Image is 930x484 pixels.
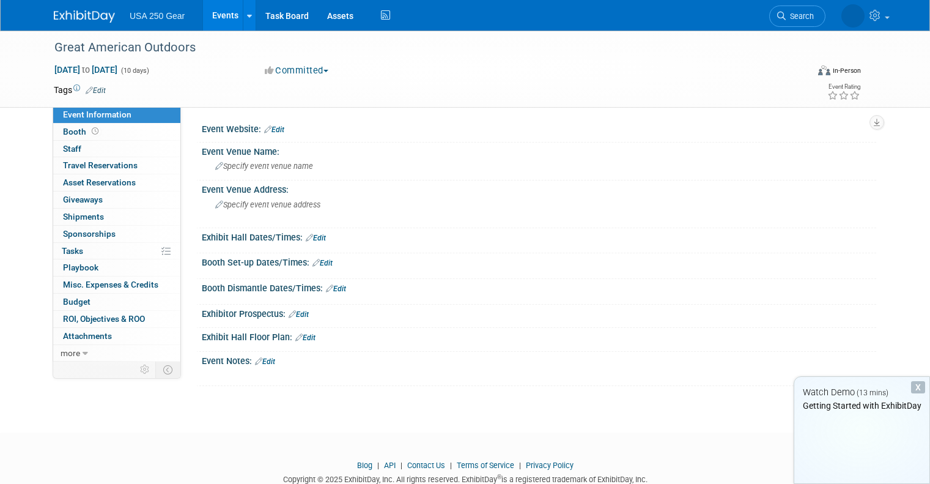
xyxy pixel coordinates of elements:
[357,461,372,470] a: Blog
[742,64,861,82] div: Event Format
[215,162,313,171] span: Specify event venue name
[53,226,180,242] a: Sponsorships
[63,160,138,170] span: Travel Reservations
[53,294,180,310] a: Budget
[202,253,876,269] div: Booth Set-up Dates/Times:
[63,144,81,154] span: Staff
[120,67,149,75] span: (10 days)
[63,297,90,307] span: Budget
[53,259,180,276] a: Playbook
[135,362,156,378] td: Personalize Event Tab Strip
[53,243,180,259] a: Tasks
[202,328,876,344] div: Exhibit Hall Floor Plan:
[53,174,180,191] a: Asset Reservations
[53,277,180,293] a: Misc. Expenses & Credits
[53,124,180,140] a: Booth
[202,143,876,158] div: Event Venue Name:
[50,37,792,59] div: Great American Outdoors
[786,12,814,21] span: Search
[63,262,98,272] span: Playbook
[202,120,876,136] div: Event Website:
[63,127,101,136] span: Booth
[255,357,275,366] a: Edit
[53,141,180,157] a: Staff
[53,106,180,123] a: Event Information
[63,212,104,222] span: Shipments
[202,305,876,321] div: Exhibitor Prospectus:
[857,389,888,397] span: (13 mins)
[89,127,101,136] span: Booth not reserved yet
[63,314,145,324] span: ROI, Objectives & ROO
[62,246,83,256] span: Tasks
[63,177,136,187] span: Asset Reservations
[832,66,861,75] div: In-Person
[407,461,445,470] a: Contact Us
[63,110,131,119] span: Event Information
[86,86,106,95] a: Edit
[54,10,115,23] img: ExhibitDay
[63,229,116,239] span: Sponsorships
[306,234,326,242] a: Edit
[312,259,333,267] a: Edit
[384,461,396,470] a: API
[54,84,106,96] td: Tags
[264,125,284,134] a: Edit
[53,157,180,174] a: Travel Reservations
[156,362,181,378] td: Toggle Event Tabs
[497,474,501,480] sup: ®
[53,345,180,362] a: more
[63,195,103,204] span: Giveaways
[841,4,865,28] img: USA250 GEAR
[53,192,180,208] a: Giveaways
[63,331,112,341] span: Attachments
[457,461,514,470] a: Terms of Service
[202,279,876,295] div: Booth Dismantle Dates/Times:
[202,228,876,244] div: Exhibit Hall Dates/Times:
[374,461,382,470] span: |
[447,461,455,470] span: |
[526,461,574,470] a: Privacy Policy
[769,6,825,27] a: Search
[260,64,333,77] button: Committed
[53,328,180,344] a: Attachments
[326,285,346,293] a: Edit
[202,181,876,196] div: Event Venue Address:
[818,65,830,75] img: Format-Inperson.png
[911,381,925,393] div: Dismiss
[61,348,80,358] span: more
[202,352,876,368] div: Event Notes:
[130,11,185,21] span: USA 250 Gear
[54,64,118,75] span: [DATE] [DATE]
[295,333,316,342] a: Edit
[53,311,180,327] a: ROI, Objectives & ROO
[794,386,929,399] div: Watch Demo
[215,200,320,209] span: Specify event venue address
[289,310,309,319] a: Edit
[516,461,524,470] span: |
[53,209,180,225] a: Shipments
[397,461,405,470] span: |
[827,84,860,90] div: Event Rating
[63,280,158,289] span: Misc. Expenses & Credits
[794,400,929,412] div: Getting Started with ExhibitDay
[80,65,92,75] span: to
